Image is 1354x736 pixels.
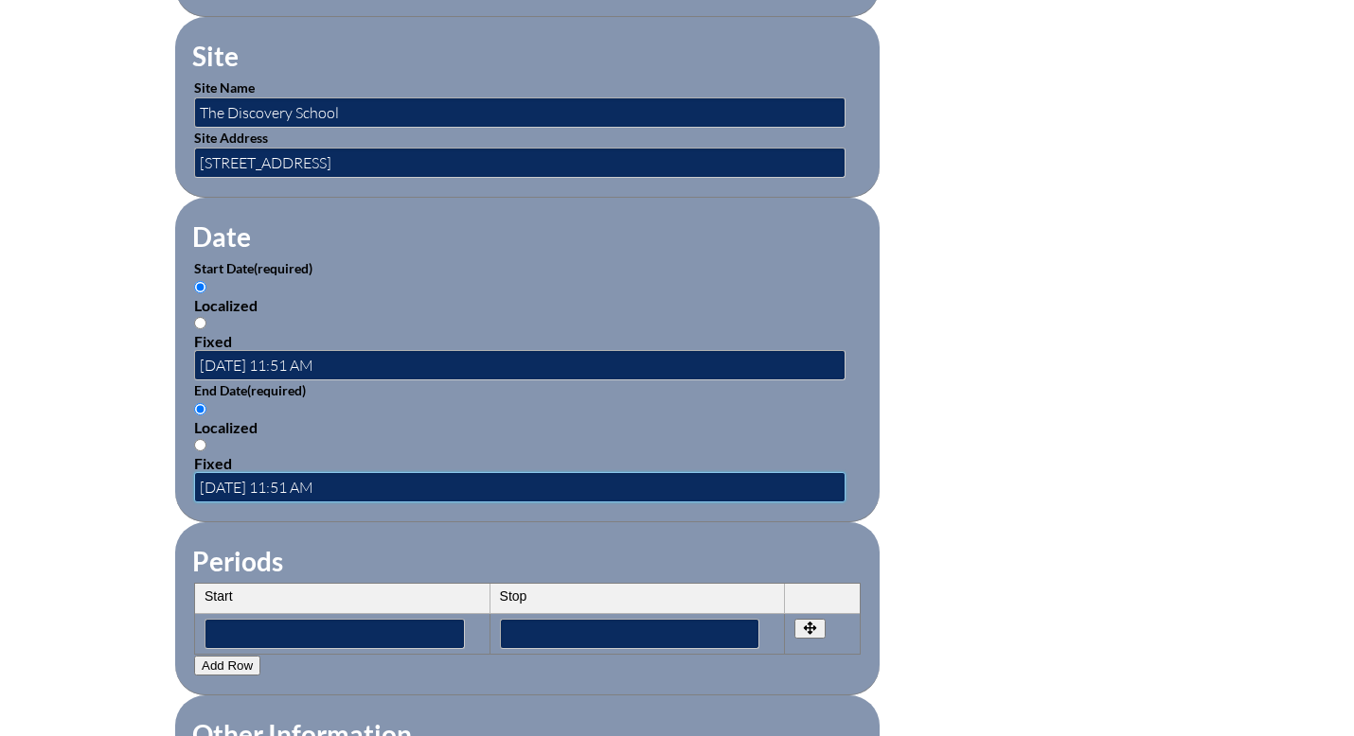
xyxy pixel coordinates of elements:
[194,403,206,415] input: Localized
[194,296,861,314] div: Localized
[194,317,206,329] input: Fixed
[194,439,206,451] input: Fixed
[195,584,490,614] th: Start
[490,584,786,614] th: Stop
[190,40,241,72] legend: Site
[194,418,861,436] div: Localized
[254,260,312,276] span: (required)
[194,454,861,472] div: Fixed
[194,260,312,276] label: Start Date
[190,545,285,577] legend: Periods
[194,382,306,398] label: End Date
[194,281,206,293] input: Localized
[247,382,306,398] span: (required)
[190,220,253,253] legend: Date
[194,79,255,96] label: Site Name
[194,656,260,675] button: Add Row
[194,130,268,146] label: Site Address
[194,332,861,350] div: Fixed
